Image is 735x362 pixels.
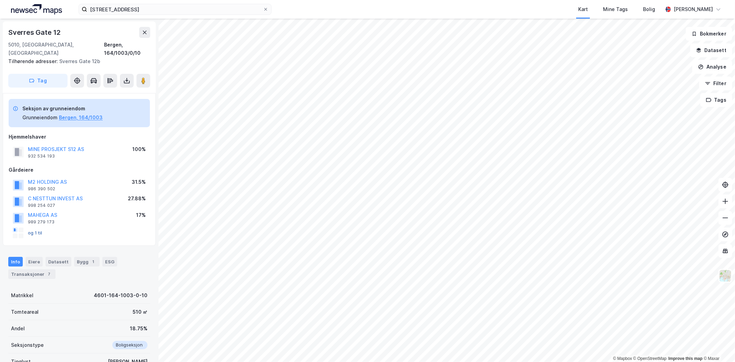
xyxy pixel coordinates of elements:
div: 1 [90,258,97,265]
div: Andel [11,324,25,333]
div: 4601-164-1003-0-10 [94,291,147,300]
a: Mapbox [613,356,632,361]
span: Tilhørende adresser: [8,58,59,64]
div: Bygg [74,257,100,267]
div: 932 534 193 [28,153,55,159]
div: [PERSON_NAME] [674,5,713,13]
div: Grunneiendom [22,113,58,122]
div: Bolig [643,5,655,13]
div: Kontrollprogram for chat [701,329,735,362]
div: Mine Tags [603,5,628,13]
div: ESG [102,257,117,267]
div: Eiere [25,257,43,267]
img: Z [719,269,732,282]
div: 100% [132,145,146,153]
div: 510 ㎡ [133,308,147,316]
div: 17% [136,211,146,219]
div: 31.5% [132,178,146,186]
iframe: Chat Widget [701,329,735,362]
div: 998 254 027 [28,203,55,208]
button: Bergen, 164/1003 [59,113,103,122]
div: Kart [578,5,588,13]
button: Tags [700,93,732,107]
div: 5010, [GEOGRAPHIC_DATA], [GEOGRAPHIC_DATA] [8,41,104,57]
div: Bergen, 164/1003/0/10 [104,41,150,57]
input: Søk på adresse, matrikkel, gårdeiere, leietakere eller personer [87,4,263,14]
a: Improve this map [668,356,703,361]
button: Filter [699,77,732,90]
div: Hjemmelshaver [9,133,150,141]
div: 989 279 173 [28,219,54,225]
button: Analyse [692,60,732,74]
button: Bokmerker [686,27,732,41]
div: 986 390 502 [28,186,55,192]
button: Datasett [690,43,732,57]
div: Sverres Gate 12 [8,27,62,38]
div: 27.88% [128,194,146,203]
div: Gårdeiere [9,166,150,174]
div: Sverres Gate 12b [8,57,145,66]
img: logo.a4113a55bc3d86da70a041830d287a7e.svg [11,4,62,14]
div: Tomteareal [11,308,39,316]
div: Seksjonstype [11,341,44,349]
div: Transaksjoner [8,269,55,279]
div: 18.75% [130,324,147,333]
div: Matrikkel [11,291,33,300]
a: OpenStreetMap [633,356,667,361]
div: Info [8,257,23,267]
button: Tag [8,74,68,88]
div: Seksjon av grunneiendom [22,104,103,113]
div: 7 [46,271,53,278]
div: Datasett [45,257,71,267]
